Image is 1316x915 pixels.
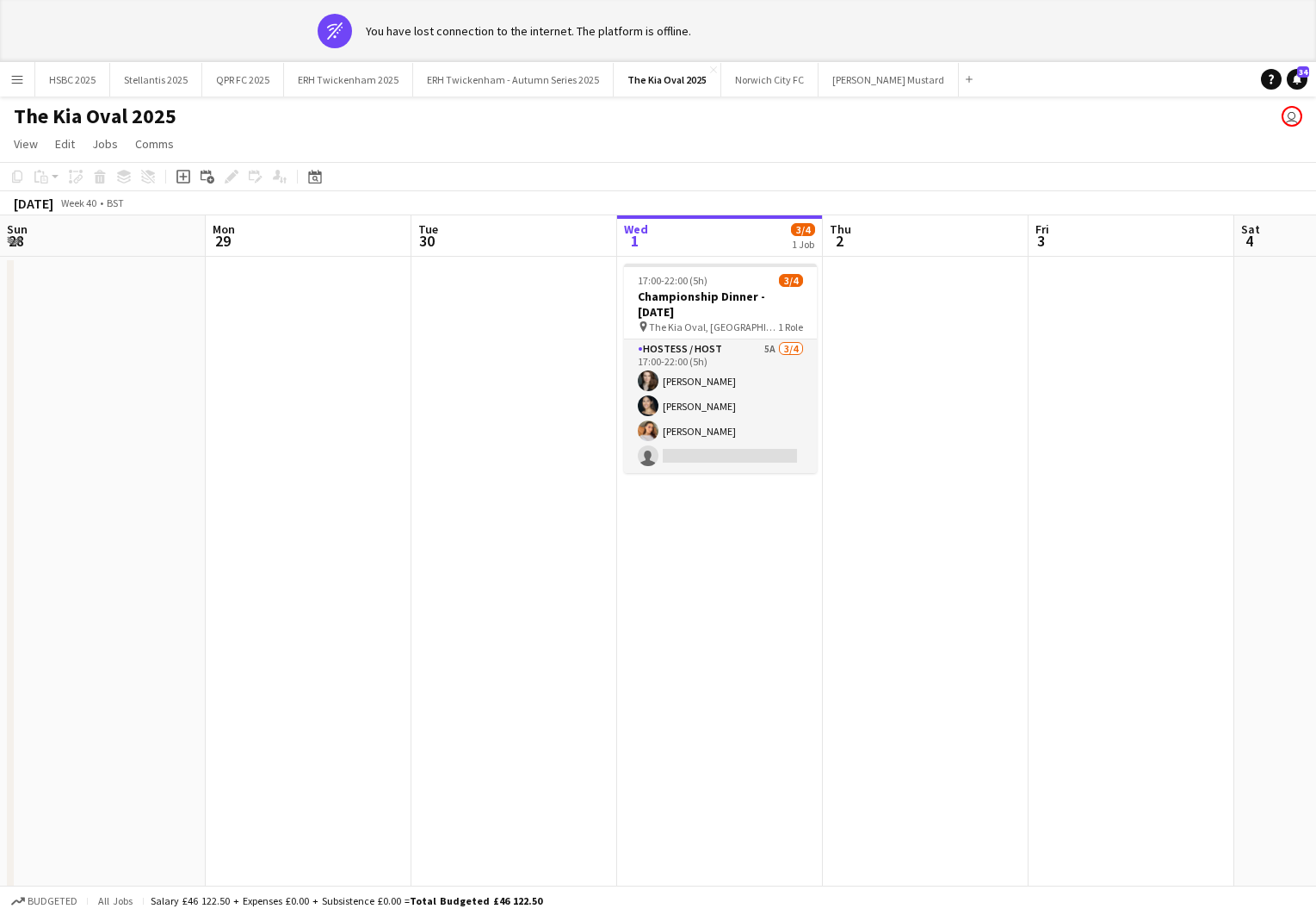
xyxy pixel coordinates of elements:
span: Edit [55,136,75,152]
div: Salary £46 122.50 + Expenses £0.00 + Subsistence £0.00 = [151,894,542,907]
span: The Kia Oval, [GEOGRAPHIC_DATA], [GEOGRAPHIC_DATA] [649,321,778,333]
span: 2 [827,231,851,251]
button: [PERSON_NAME] Mustard [819,63,959,96]
span: Total Budgeted £46 122.50 [410,894,542,907]
button: ERH Twickenham 2025 [284,63,413,96]
div: You have lost connection to the internet. The platform is offline. [366,23,691,39]
div: 1 Job [792,238,814,251]
div: BST [107,196,124,209]
button: HSBC 2025 [35,63,110,96]
span: Jobs [92,136,118,152]
span: Fri [1035,221,1049,237]
span: Comms [135,136,174,152]
span: All jobs [95,894,136,907]
h3: Championship Dinner - [DATE] [624,289,817,320]
span: 1 Role [778,321,803,333]
span: 3/4 [791,223,815,236]
a: 34 [1287,69,1307,90]
app-card-role: Hostess / Host5A3/417:00-22:00 (5h)[PERSON_NAME][PERSON_NAME][PERSON_NAME] [624,339,817,473]
button: Stellantis 2025 [110,63,202,96]
span: 17:00-22:00 (5h) [638,274,707,287]
h1: The Kia Oval 2025 [14,103,176,129]
span: 4 [1239,231,1260,251]
span: Sun [7,221,28,237]
button: QPR FC 2025 [202,63,284,96]
span: 1 [621,231,648,251]
span: 34 [1297,66,1309,78]
span: View [14,136,38,152]
span: 30 [416,231,438,251]
a: View [7,133,45,155]
span: Tue [418,221,438,237]
span: 3/4 [779,274,803,287]
a: Jobs [85,133,125,155]
button: Budgeted [9,892,80,911]
button: The Kia Oval 2025 [614,63,721,96]
span: Budgeted [28,895,77,907]
span: Thu [830,221,851,237]
span: 28 [4,231,28,251]
span: Week 40 [57,196,100,209]
button: Norwich City FC [721,63,819,96]
a: Comms [128,133,181,155]
button: ERH Twickenham - Autumn Series 2025 [413,63,614,96]
span: Sat [1241,221,1260,237]
span: Wed [624,221,648,237]
span: 29 [210,231,235,251]
span: Mon [213,221,235,237]
app-job-card: 17:00-22:00 (5h)3/4Championship Dinner - [DATE] The Kia Oval, [GEOGRAPHIC_DATA], [GEOGRAPHIC_DATA... [624,264,817,473]
app-user-avatar: Sam Johannesson [1282,106,1302,127]
span: 3 [1033,231,1049,251]
div: [DATE] [14,195,53,212]
a: Edit [48,133,82,155]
